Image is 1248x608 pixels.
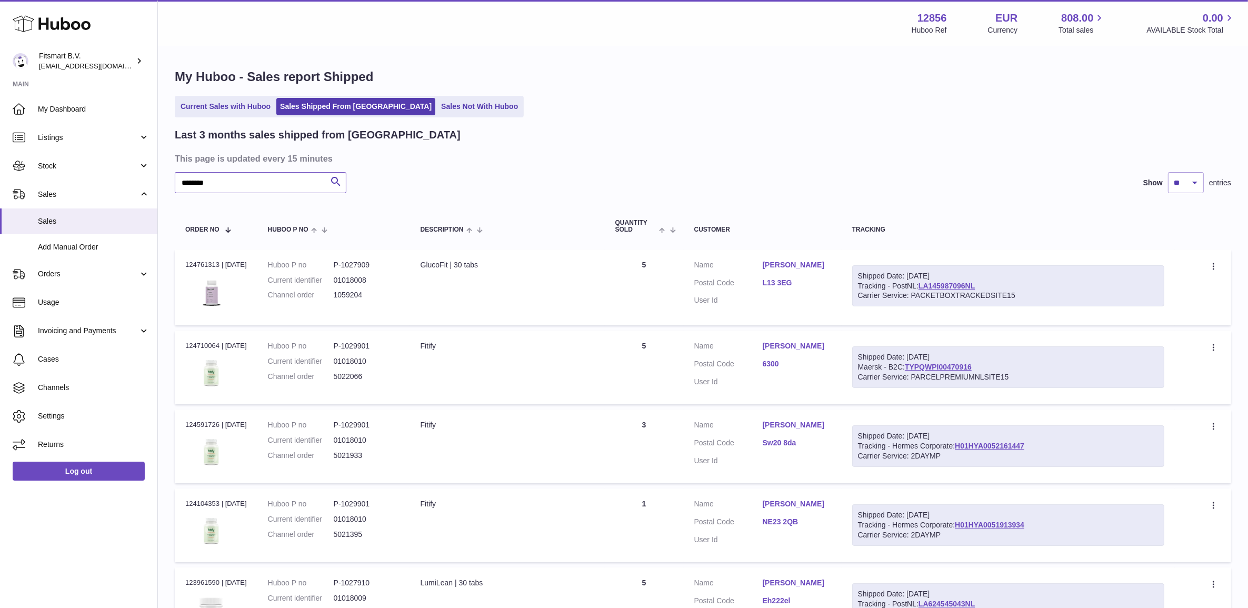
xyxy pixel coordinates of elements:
[421,420,594,430] div: Fitify
[1059,11,1105,35] a: 808.00 Total sales
[858,530,1159,540] div: Carrier Service: 2DAYMP
[334,499,400,509] dd: P-1029901
[421,341,594,351] div: Fitify
[1143,178,1163,188] label: Show
[185,420,247,430] div: 124591726 | [DATE]
[334,356,400,366] dd: 01018010
[905,363,972,371] a: TYPQWPI00470916
[1209,178,1231,188] span: entries
[763,260,831,270] a: [PERSON_NAME]
[1146,25,1235,35] span: AVAILABLE Stock Total
[185,273,238,312] img: 1736787785.png
[1061,11,1093,25] span: 808.00
[605,489,684,562] td: 1
[175,128,461,142] h2: Last 3 months sales shipped from [GEOGRAPHIC_DATA]
[694,260,763,273] dt: Name
[38,104,149,114] span: My Dashboard
[988,25,1018,35] div: Currency
[763,596,831,606] a: Eh222el
[268,356,334,366] dt: Current identifier
[334,420,400,430] dd: P-1029901
[852,504,1164,546] div: Tracking - Hermes Corporate:
[858,291,1159,301] div: Carrier Service: PACKETBOXTRACKEDSITE15
[39,51,134,71] div: Fitsmart B.V.
[268,290,334,300] dt: Channel order
[1146,11,1235,35] a: 0.00 AVAILABLE Stock Total
[694,341,763,354] dt: Name
[177,98,274,115] a: Current Sales with Huboo
[268,499,334,509] dt: Huboo P no
[694,226,831,233] div: Customer
[694,377,763,387] dt: User Id
[334,578,400,588] dd: P-1027910
[437,98,522,115] a: Sales Not With Huboo
[334,530,400,540] dd: 5021395
[38,326,138,336] span: Invoicing and Payments
[38,216,149,226] span: Sales
[38,354,149,364] span: Cases
[858,271,1159,281] div: Shipped Date: [DATE]
[694,295,763,305] dt: User Id
[38,411,149,421] span: Settings
[694,438,763,451] dt: Postal Code
[334,275,400,285] dd: 01018008
[421,226,464,233] span: Description
[38,269,138,279] span: Orders
[268,420,334,430] dt: Huboo P no
[763,438,831,448] a: Sw20 8da
[694,456,763,466] dt: User Id
[268,451,334,461] dt: Channel order
[334,514,400,524] dd: 01018010
[694,578,763,591] dt: Name
[852,346,1164,388] div: Maersk - B2C:
[858,352,1159,362] div: Shipped Date: [DATE]
[694,359,763,372] dt: Postal Code
[334,341,400,351] dd: P-1029901
[175,68,1231,85] h1: My Huboo - Sales report Shipped
[852,425,1164,467] div: Tracking - Hermes Corporate:
[268,514,334,524] dt: Current identifier
[694,420,763,433] dt: Name
[175,153,1229,164] h3: This page is updated every 15 minutes
[694,517,763,530] dt: Postal Code
[38,297,149,307] span: Usage
[605,331,684,404] td: 5
[268,530,334,540] dt: Channel order
[268,260,334,270] dt: Huboo P no
[38,242,149,252] span: Add Manual Order
[763,499,831,509] a: [PERSON_NAME]
[185,226,219,233] span: Order No
[268,372,334,382] dt: Channel order
[38,440,149,450] span: Returns
[995,11,1017,25] strong: EUR
[763,359,831,369] a: 6300
[268,226,308,233] span: Huboo P no
[917,11,947,25] strong: 12856
[763,278,831,288] a: L13 3EG
[334,260,400,270] dd: P-1027909
[334,451,400,461] dd: 5021933
[955,521,1024,529] a: H01HYA0051913934
[39,62,155,70] span: [EMAIL_ADDRESS][DOMAIN_NAME]
[858,510,1159,520] div: Shipped Date: [DATE]
[185,433,238,471] img: 128561739542540.png
[421,260,594,270] div: GlucoFit | 30 tabs
[421,499,594,509] div: Fitify
[268,341,334,351] dt: Huboo P no
[605,410,684,483] td: 3
[615,220,657,233] span: Quantity Sold
[38,190,138,200] span: Sales
[185,512,238,550] img: 128561739542540.png
[858,431,1159,441] div: Shipped Date: [DATE]
[1059,25,1105,35] span: Total sales
[334,372,400,382] dd: 5022066
[334,290,400,300] dd: 1059204
[185,499,247,509] div: 124104353 | [DATE]
[185,578,247,587] div: 123961590 | [DATE]
[763,517,831,527] a: NE23 2QB
[763,578,831,588] a: [PERSON_NAME]
[918,600,975,608] a: LA624545043NL
[334,435,400,445] dd: 01018010
[38,161,138,171] span: Stock
[858,372,1159,382] div: Carrier Service: PARCELPREMIUMNLSITE15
